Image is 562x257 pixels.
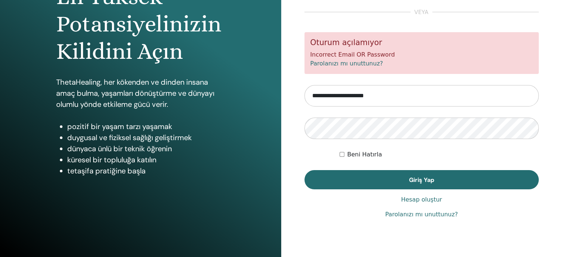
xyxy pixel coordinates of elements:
[304,32,539,74] div: Incorrect Email OR Password
[347,150,382,159] label: Beni Hatırla
[56,77,225,110] p: ThetaHealing, her kökenden ve dinden insana amaç bulma, yaşamları dönüştürme ve dünyayı olumlu yö...
[67,165,225,176] li: tetaşifa pratiğine başla
[304,170,539,189] button: Giriş Yap
[340,150,539,159] div: Keep me authenticated indefinitely or until I manually logout
[67,121,225,132] li: pozitif bir yaşam tarzı yaşamak
[310,38,533,47] h5: Oturum açılamıyor
[310,60,383,67] a: Parolanızı mı unuttunuz?
[67,143,225,154] li: dünyaca ünlü bir teknik öğrenin
[409,176,434,184] span: Giriş Yap
[411,8,432,17] span: veya
[401,195,442,204] a: Hesap oluştur
[385,210,458,219] a: Parolanızı mı unuttunuz?
[67,132,225,143] li: duygusal ve fiziksel sağlığı geliştirmek
[67,154,225,165] li: küresel bir topluluğa katılın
